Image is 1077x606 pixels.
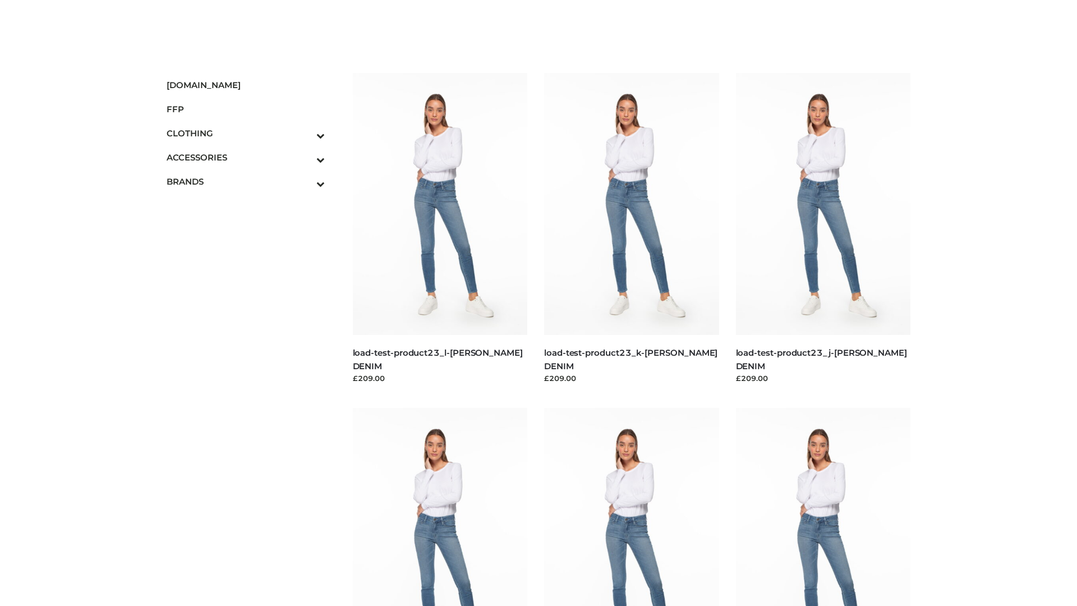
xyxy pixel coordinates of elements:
[167,97,325,121] a: FFP
[167,175,325,188] span: BRANDS
[736,373,911,384] div: £209.00
[544,347,717,371] a: load-test-product23_k-[PERSON_NAME] DENIM
[167,79,325,91] span: [DOMAIN_NAME]
[286,169,325,194] button: Toggle Submenu
[353,373,528,384] div: £209.00
[167,169,325,194] a: BRANDSToggle Submenu
[353,347,523,371] a: load-test-product23_l-[PERSON_NAME] DENIM
[736,347,907,371] a: load-test-product23_j-[PERSON_NAME] DENIM
[167,73,325,97] a: [DOMAIN_NAME]
[167,127,325,140] span: CLOTHING
[286,145,325,169] button: Toggle Submenu
[167,145,325,169] a: ACCESSORIESToggle Submenu
[167,151,325,164] span: ACCESSORIES
[544,373,719,384] div: £209.00
[167,103,325,116] span: FFP
[167,121,325,145] a: CLOTHINGToggle Submenu
[286,121,325,145] button: Toggle Submenu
